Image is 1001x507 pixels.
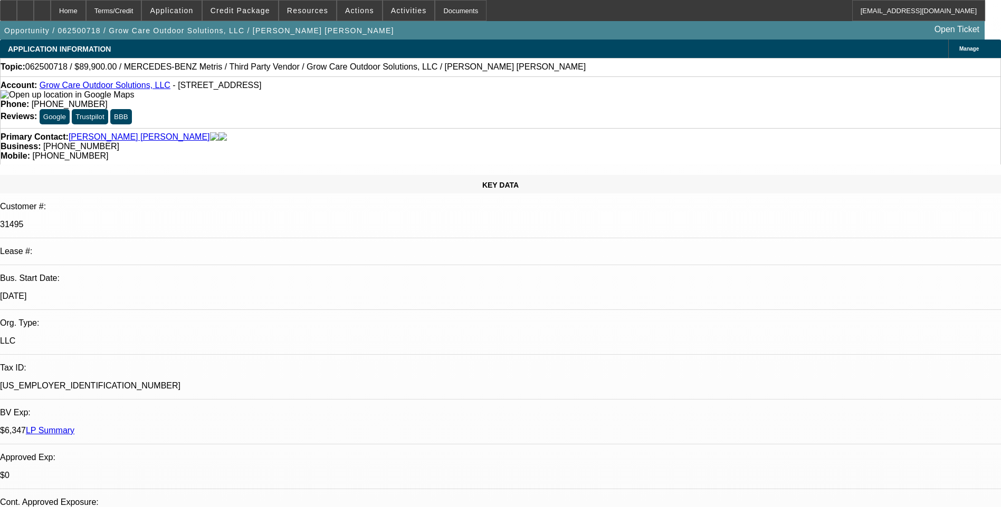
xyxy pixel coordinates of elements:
a: View Google Maps [1,90,134,99]
a: Grow Care Outdoor Solutions, LLC [40,81,170,90]
strong: Mobile: [1,151,30,160]
img: Open up location in Google Maps [1,90,134,100]
strong: Topic: [1,62,25,72]
img: linkedin-icon.png [218,132,227,142]
strong: Reviews: [1,112,37,121]
button: Actions [337,1,382,21]
a: [PERSON_NAME] [PERSON_NAME] [69,132,210,142]
span: Credit Package [211,6,270,15]
button: Application [142,1,201,21]
span: [PHONE_NUMBER] [43,142,119,151]
span: Manage [959,46,979,52]
a: Open Ticket [930,21,984,38]
span: KEY DATA [482,181,519,189]
span: Activities [391,6,427,15]
span: Actions [345,6,374,15]
span: Resources [287,6,328,15]
span: Application [150,6,193,15]
span: 062500718 / $89,900.00 / MERCEDES-BENZ Metris / Third Party Vendor / Grow Care Outdoor Solutions,... [25,62,586,72]
a: LP Summary [26,426,74,435]
img: facebook-icon.png [210,132,218,142]
button: Credit Package [203,1,278,21]
strong: Business: [1,142,41,151]
span: Opportunity / 062500718 / Grow Care Outdoor Solutions, LLC / [PERSON_NAME] [PERSON_NAME] [4,26,394,35]
button: BBB [110,109,132,124]
span: [PHONE_NUMBER] [32,151,108,160]
button: Activities [383,1,435,21]
button: Google [40,109,70,124]
strong: Phone: [1,100,29,109]
button: Trustpilot [72,109,108,124]
span: APPLICATION INFORMATION [8,45,111,53]
button: Resources [279,1,336,21]
span: - [STREET_ADDRESS] [173,81,261,90]
span: [PHONE_NUMBER] [32,100,108,109]
strong: Primary Contact: [1,132,69,142]
strong: Account: [1,81,37,90]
